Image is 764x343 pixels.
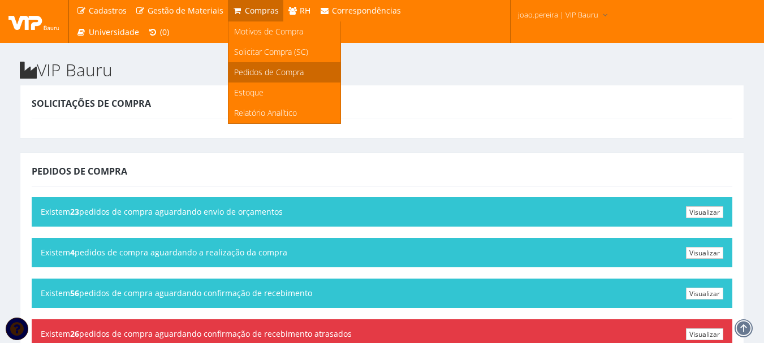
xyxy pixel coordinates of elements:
[228,62,340,83] a: Pedidos de Compra
[228,42,340,62] a: Solicitar Compra (SC)
[70,247,75,258] b: 4
[300,5,310,16] span: RH
[686,247,723,259] a: Visualizar
[686,288,723,299] a: Visualizar
[234,26,303,37] span: Motivos de Compra
[89,27,139,37] span: Universidade
[32,279,732,308] div: Existem pedidos de compra aguardando confirmação de recebimento
[72,21,144,43] a: Universidade
[89,5,127,16] span: Cadastros
[70,328,79,339] b: 26
[228,83,340,103] a: Estoque
[686,206,723,218] a: Visualizar
[144,21,174,43] a: (0)
[8,13,59,30] img: logo
[228,103,340,123] a: Relatório Analítico
[32,238,732,267] div: Existem pedidos de compra aguardando a realização da compra
[234,107,297,118] span: Relatório Analítico
[518,9,598,20] span: joao.pereira | VIP Bauru
[234,67,304,77] span: Pedidos de Compra
[332,5,401,16] span: Correspondências
[70,288,79,298] b: 56
[234,46,308,57] span: Solicitar Compra (SC)
[70,206,79,217] b: 23
[686,328,723,340] a: Visualizar
[245,5,279,16] span: Compras
[148,5,223,16] span: Gestão de Materiais
[32,197,732,227] div: Existem pedidos de compra aguardando envio de orçamentos
[20,60,744,79] h2: VIP Bauru
[32,97,151,110] span: Solicitações de Compra
[32,165,127,177] span: Pedidos de Compra
[234,87,264,98] span: Estoque
[228,21,340,42] a: Motivos de Compra
[160,27,169,37] span: (0)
